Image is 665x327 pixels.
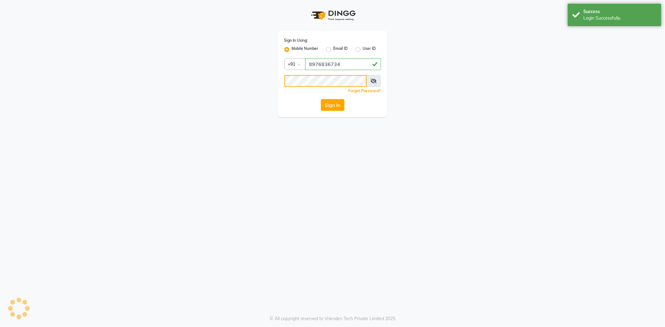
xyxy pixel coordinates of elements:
[292,46,319,53] label: Mobile Number
[321,99,345,111] button: Sign In
[583,15,657,21] div: Login Successfully.
[308,6,358,25] img: logo1.svg
[583,8,657,15] div: Success
[284,38,308,43] label: Sign In Using:
[334,46,348,53] label: Email ID
[305,58,381,70] input: Username
[349,88,381,93] a: Forgot Password?
[284,75,367,87] input: Username
[363,46,376,53] label: User ID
